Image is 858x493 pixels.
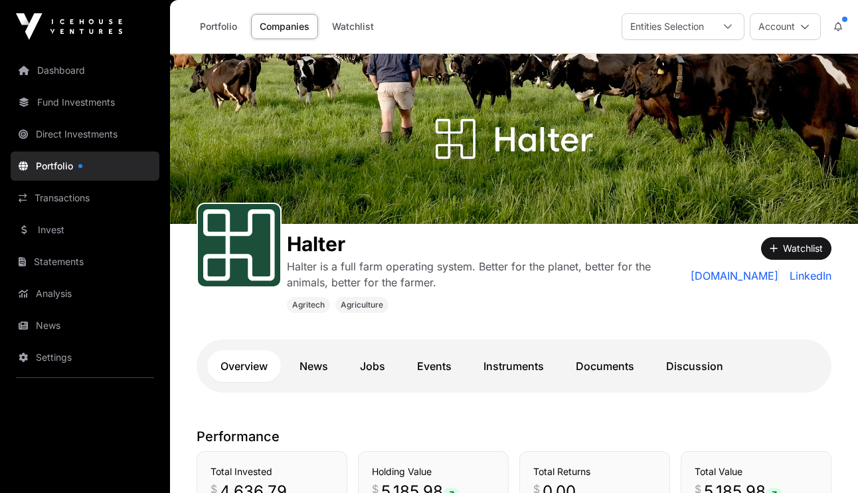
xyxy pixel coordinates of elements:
a: Settings [11,343,159,372]
a: News [286,350,341,382]
a: Documents [562,350,647,382]
a: Fund Investments [11,88,159,117]
a: Direct Investments [11,120,159,149]
p: Halter is a full farm operating system. Better for the planet, better for the animals, better for... [287,258,673,290]
h3: Total Value [695,465,817,478]
a: Transactions [11,183,159,213]
button: Watchlist [761,237,831,260]
a: Portfolio [191,14,246,39]
h3: Total Returns [533,465,656,478]
a: Instruments [470,350,557,382]
h3: Holding Value [372,465,495,478]
div: Entities Selection [622,14,712,39]
span: Agriculture [341,300,383,310]
a: Statements [11,247,159,276]
p: Performance [197,427,831,446]
a: Companies [251,14,318,39]
a: Invest [11,215,159,245]
h3: Total Invested [211,465,333,478]
h1: Halter [287,232,673,256]
a: Dashboard [11,56,159,85]
a: Overview [207,350,281,382]
a: [DOMAIN_NAME] [691,268,779,284]
iframe: Chat Widget [792,429,858,493]
a: Watchlist [323,14,383,39]
a: Events [404,350,465,382]
span: Agritech [292,300,325,310]
a: Portfolio [11,151,159,181]
a: Jobs [347,350,398,382]
img: Halter-Favicon.svg [203,209,275,281]
button: Account [750,13,821,40]
a: Analysis [11,279,159,308]
img: Icehouse Ventures Logo [16,13,122,40]
img: Halter [170,54,858,224]
nav: Tabs [207,350,821,382]
a: News [11,311,159,340]
a: LinkedIn [784,268,831,284]
a: Discussion [653,350,736,382]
